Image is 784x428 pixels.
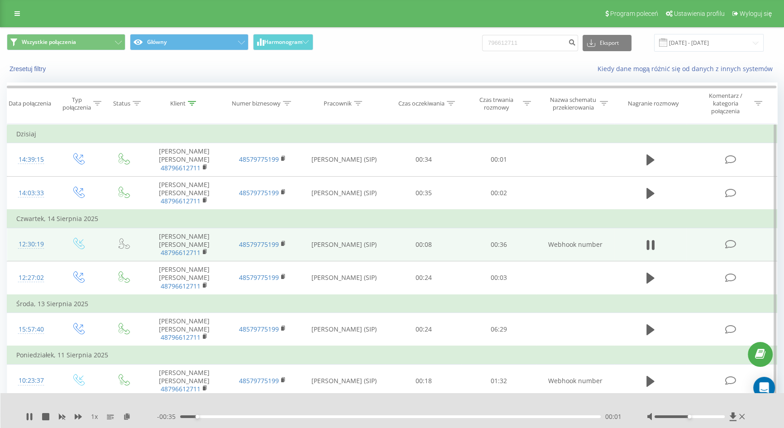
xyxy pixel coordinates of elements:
[674,10,725,17] span: Ustawienia profilu
[239,376,279,385] a: 48579775199
[161,164,201,172] a: 48796612711
[16,151,46,168] div: 14:39:15
[170,100,186,107] div: Klient
[145,364,224,398] td: [PERSON_NAME] [PERSON_NAME]
[301,143,386,177] td: [PERSON_NAME] (SIP)
[461,313,536,346] td: 06:29
[461,261,536,295] td: 00:03
[16,321,46,338] div: 15:57:40
[16,372,46,390] div: 10:23:37
[386,228,461,261] td: 00:08
[753,377,775,399] div: Open Intercom Messenger
[232,100,281,107] div: Numer biznesowy
[628,100,679,107] div: Nagranie rozmowy
[461,143,536,177] td: 00:01
[536,364,615,398] td: Webhook number
[740,10,772,17] span: Wyloguj się
[145,228,224,261] td: [PERSON_NAME] [PERSON_NAME]
[145,143,224,177] td: [PERSON_NAME] [PERSON_NAME]
[301,176,386,210] td: [PERSON_NAME] (SIP)
[386,261,461,295] td: 00:24
[324,100,352,107] div: Pracownik
[398,100,445,107] div: Czas oczekiwania
[9,100,51,107] div: Data połączenia
[161,282,201,290] a: 48796612711
[62,96,91,111] div: Typ połączenia
[301,228,386,261] td: [PERSON_NAME] (SIP)
[7,295,777,313] td: Środa, 13 Sierpnia 2025
[130,34,249,50] button: Główny
[461,228,536,261] td: 00:36
[699,92,752,115] div: Komentarz / kategoria połączenia
[161,385,201,393] a: 48796612711
[472,96,521,111] div: Czas trwania rozmowy
[610,10,658,17] span: Program poleceń
[7,125,777,143] td: Dzisiaj
[161,333,201,341] a: 48796612711
[264,39,302,45] span: Harmonogram
[239,240,279,249] a: 48579775199
[161,248,201,257] a: 48796612711
[301,364,386,398] td: [PERSON_NAME] (SIP)
[597,64,777,73] a: Kiedy dane mogą różnić się od danych z innych systemów
[386,364,461,398] td: 00:18
[7,210,777,228] td: Czwartek, 14 Sierpnia 2025
[16,269,46,287] div: 12:27:02
[239,188,279,197] a: 48579775199
[7,346,777,364] td: Poniedziałek, 11 Sierpnia 2025
[157,412,180,421] span: - 00:35
[301,313,386,346] td: [PERSON_NAME] (SIP)
[239,273,279,282] a: 48579775199
[549,96,598,111] div: Nazwa schematu przekierowania
[386,313,461,346] td: 00:24
[461,364,536,398] td: 01:32
[22,38,76,46] span: Wszystkie połączenia
[583,35,631,51] button: Eksport
[145,261,224,295] td: [PERSON_NAME] [PERSON_NAME]
[161,197,201,205] a: 48796612711
[482,35,578,51] input: Wyszukiwanie według numeru
[113,100,130,107] div: Status
[461,176,536,210] td: 00:02
[536,228,615,261] td: Webhook number
[16,184,46,202] div: 14:03:33
[386,176,461,210] td: 00:35
[196,415,199,418] div: Accessibility label
[145,313,224,346] td: [PERSON_NAME] [PERSON_NAME]
[605,412,621,421] span: 00:01
[91,412,98,421] span: 1 x
[239,155,279,164] a: 48579775199
[688,415,691,418] div: Accessibility label
[7,34,125,50] button: Wszystkie połączenia
[253,34,313,50] button: Harmonogram
[301,261,386,295] td: [PERSON_NAME] (SIP)
[16,236,46,253] div: 12:30:19
[145,176,224,210] td: [PERSON_NAME] [PERSON_NAME]
[7,65,50,73] button: Zresetuj filtry
[239,325,279,333] a: 48579775199
[386,143,461,177] td: 00:34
